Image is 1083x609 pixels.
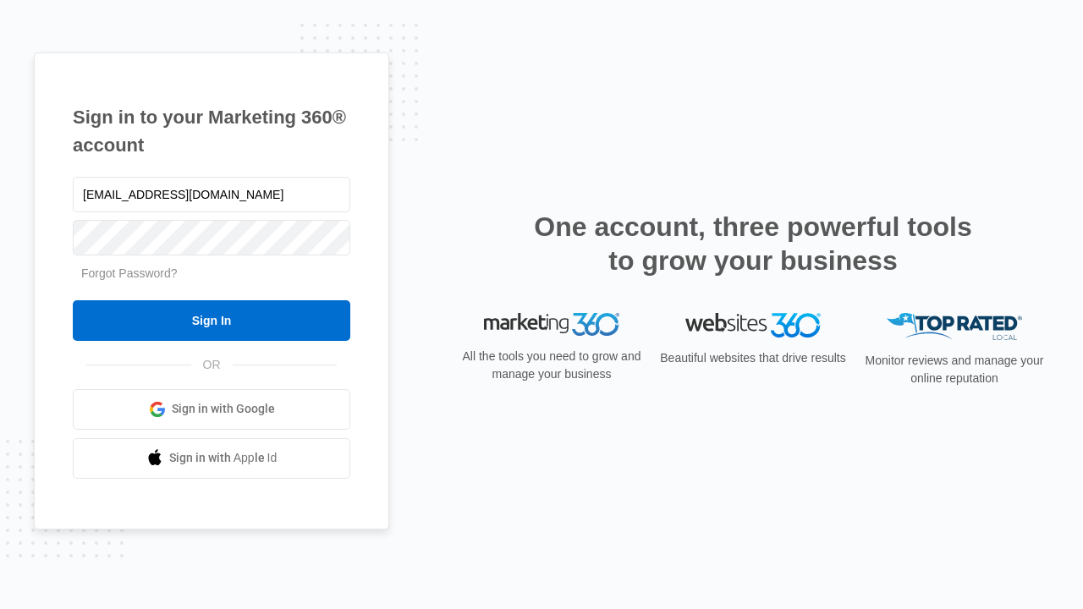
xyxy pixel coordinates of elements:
[73,438,350,479] a: Sign in with Apple Id
[887,313,1022,341] img: Top Rated Local
[529,210,977,277] h2: One account, three powerful tools to grow your business
[73,300,350,341] input: Sign In
[685,313,821,337] img: Websites 360
[172,400,275,418] span: Sign in with Google
[73,389,350,430] a: Sign in with Google
[169,449,278,467] span: Sign in with Apple Id
[73,103,350,159] h1: Sign in to your Marketing 360® account
[81,266,178,280] a: Forgot Password?
[484,313,619,337] img: Marketing 360
[457,348,646,383] p: All the tools you need to grow and manage your business
[73,177,350,212] input: Email
[191,356,233,374] span: OR
[860,352,1049,387] p: Monitor reviews and manage your online reputation
[658,349,848,367] p: Beautiful websites that drive results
